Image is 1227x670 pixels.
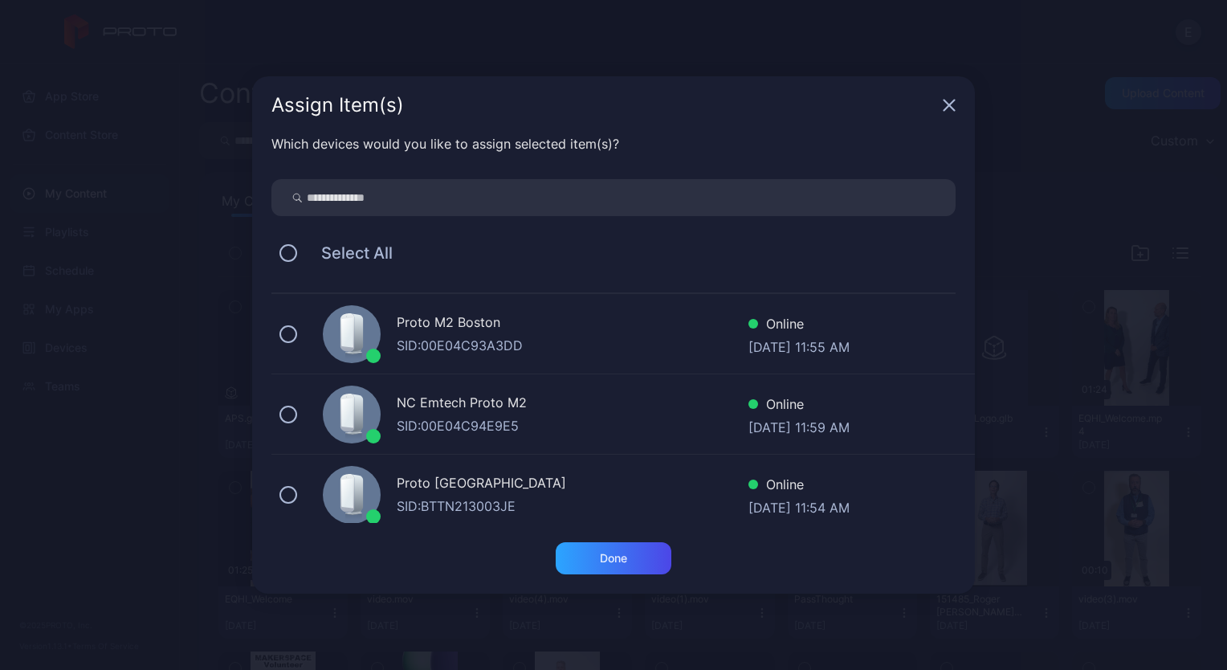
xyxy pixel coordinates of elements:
div: Proto M2 Boston [397,313,748,336]
div: [DATE] 11:55 AM [748,337,850,353]
div: SID: BTTN213003JE [397,496,748,516]
div: Which devices would you like to assign selected item(s)? [271,134,956,153]
button: Done [556,542,671,574]
div: Online [748,314,850,337]
div: SID: 00E04C93A3DD [397,336,748,355]
div: NC Emtech Proto M2 [397,393,748,416]
div: Proto [GEOGRAPHIC_DATA] [397,473,748,496]
div: Online [748,394,850,418]
div: Online [748,475,850,498]
div: SID: 00E04C94E9E5 [397,416,748,435]
div: Done [600,552,627,565]
div: Assign Item(s) [271,96,936,115]
span: Select All [305,243,393,263]
div: [DATE] 11:54 AM [748,498,850,514]
div: [DATE] 11:59 AM [748,418,850,434]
